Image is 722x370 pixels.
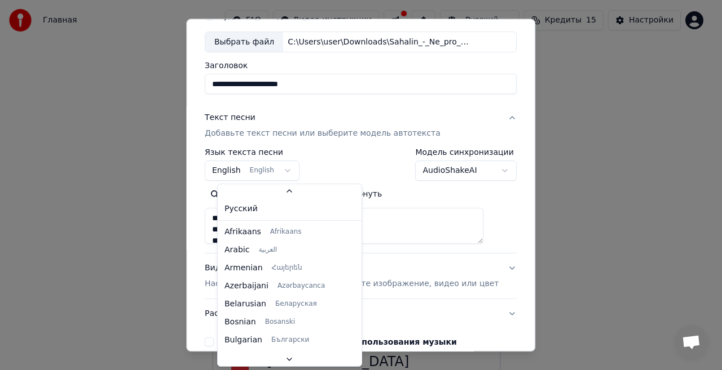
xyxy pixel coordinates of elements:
span: Հայերեն [272,264,302,273]
span: Azerbaijani [224,280,268,292]
span: Azərbaycanca [278,282,325,291]
span: Arabic [224,244,249,256]
span: Bosnian [224,316,256,328]
span: العربية [258,246,277,255]
span: Bosanski [265,318,295,327]
span: Afrikaans [224,226,261,238]
span: Bulgarian [224,335,262,346]
span: Catalan [224,353,255,364]
span: Беларуская [275,300,317,309]
span: Belarusian [224,298,266,310]
span: Afrikaans [270,228,302,237]
span: Русский [224,203,258,215]
span: Български [271,336,309,345]
span: Armenian [224,262,263,274]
